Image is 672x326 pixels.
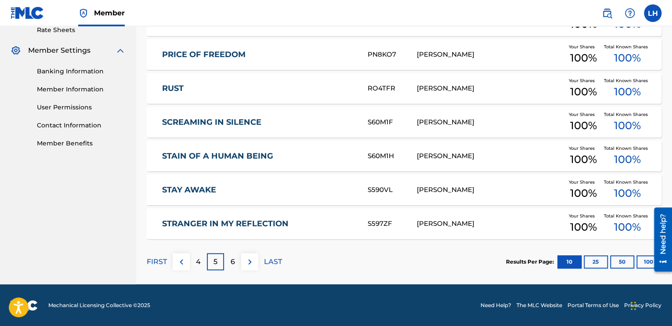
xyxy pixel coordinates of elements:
span: 100 % [614,152,641,167]
p: 5 [213,257,217,267]
a: PRICE OF FREEDOM [162,50,356,60]
span: 100 % [570,84,597,100]
span: 100 % [570,50,597,66]
a: Contact Information [37,121,126,130]
span: Your Shares [569,213,598,219]
span: Member Settings [28,45,90,56]
div: S60M1F [368,117,416,127]
span: 100 % [614,50,641,66]
div: [PERSON_NAME] [417,117,564,127]
div: RO4TFR [368,83,416,94]
div: [PERSON_NAME] [417,219,564,229]
a: Portal Terms of Use [567,301,619,309]
div: S60M1H [368,151,416,161]
a: Public Search [598,4,616,22]
span: 100 % [570,185,597,201]
span: 100 % [614,84,641,100]
span: Member [94,8,125,18]
span: Your Shares [569,145,598,152]
div: [PERSON_NAME] [417,185,564,195]
span: Total Known Shares [604,43,651,50]
div: S597ZF [368,219,416,229]
button: 100 [636,255,661,268]
a: STAIN OF A HUMAN BEING [162,151,356,161]
img: left [176,257,187,267]
div: Drag [631,293,636,319]
span: Mechanical Licensing Collective © 2025 [48,301,150,309]
iframe: Chat Widget [628,284,672,326]
span: 100 % [570,152,597,167]
a: User Permissions [37,103,126,112]
span: Your Shares [569,77,598,84]
img: help [625,8,635,18]
div: [PERSON_NAME] [417,83,564,94]
a: Privacy Policy [624,301,661,309]
div: User Menu [644,4,661,22]
span: 100 % [570,219,597,235]
button: 10 [557,255,582,268]
iframe: Resource Center [647,204,672,275]
span: Total Known Shares [604,77,651,84]
a: Member Information [37,85,126,94]
img: MLC Logo [11,7,44,19]
div: [PERSON_NAME] [417,50,564,60]
span: Your Shares [569,111,598,118]
div: Help [621,4,639,22]
p: Results Per Page: [506,258,556,266]
p: FIRST [147,257,167,267]
a: The MLC Website [517,301,562,309]
span: 100 % [614,219,641,235]
img: Top Rightsholder [78,8,89,18]
img: expand [115,45,126,56]
a: RUST [162,83,356,94]
span: Total Known Shares [604,213,651,219]
span: Total Known Shares [604,179,651,185]
button: 25 [584,255,608,268]
span: Total Known Shares [604,145,651,152]
div: PN8KO7 [368,50,416,60]
button: 50 [610,255,634,268]
span: Your Shares [569,179,598,185]
img: logo [11,300,38,311]
img: right [245,257,255,267]
span: 100 % [614,185,641,201]
span: 100 % [570,118,597,134]
a: Member Benefits [37,139,126,148]
img: search [602,8,612,18]
span: 100 % [614,118,641,134]
p: 6 [231,257,235,267]
p: 4 [196,257,201,267]
a: Banking Information [37,67,126,76]
div: [PERSON_NAME] [417,151,564,161]
a: Rate Sheets [37,25,126,35]
a: Need Help? [481,301,511,309]
img: Member Settings [11,45,21,56]
div: S590VL [368,185,416,195]
a: SCREAMING IN SILENCE [162,117,356,127]
a: STRANGER IN MY REFLECTION [162,219,356,229]
span: Your Shares [569,43,598,50]
a: STAY AWAKE [162,185,356,195]
p: LAST [264,257,282,267]
span: Total Known Shares [604,111,651,118]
